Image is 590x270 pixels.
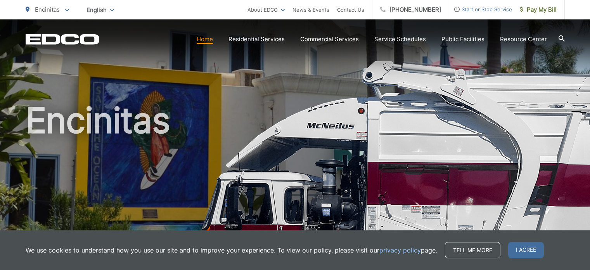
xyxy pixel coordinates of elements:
[379,246,421,255] a: privacy policy
[445,242,500,258] a: Tell me more
[26,34,99,45] a: EDCD logo. Return to the homepage.
[26,246,437,255] p: We use cookies to understand how you use our site and to improve your experience. To view our pol...
[35,6,60,13] span: Encinitas
[337,5,364,14] a: Contact Us
[300,35,359,44] a: Commercial Services
[374,35,426,44] a: Service Schedules
[247,5,285,14] a: About EDCO
[441,35,484,44] a: Public Facilities
[520,5,557,14] span: Pay My Bill
[500,35,547,44] a: Resource Center
[81,3,120,17] span: English
[197,35,213,44] a: Home
[292,5,329,14] a: News & Events
[228,35,285,44] a: Residential Services
[508,242,544,258] span: I agree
